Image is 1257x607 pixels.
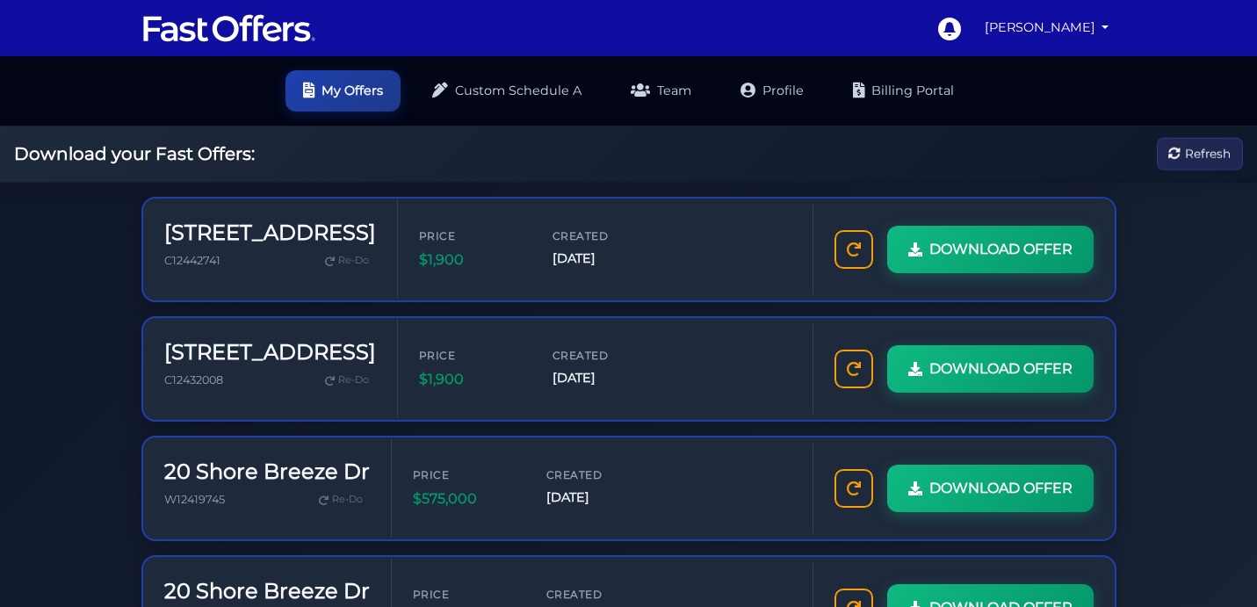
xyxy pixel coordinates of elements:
h3: 20 Shore Breeze Dr [164,579,370,604]
span: Price [419,228,524,244]
span: DOWNLOAD OFFER [929,477,1073,500]
span: Price [413,466,518,483]
h3: [STREET_ADDRESS] [164,340,376,365]
span: DOWNLOAD OFFER [929,358,1073,380]
a: DOWNLOAD OFFER [887,226,1094,273]
span: Refresh [1185,144,1231,163]
span: DOWNLOAD OFFER [929,238,1073,261]
a: Custom Schedule A [415,70,599,112]
h3: 20 Shore Breeze Dr [164,459,370,485]
span: C12432008 [164,373,223,387]
span: Created [546,466,652,483]
span: [DATE] [553,368,658,388]
a: My Offers [285,70,401,112]
span: W12419745 [164,493,225,506]
span: Re-Do [332,492,363,508]
a: DOWNLOAD OFFER [887,465,1094,512]
span: [DATE] [553,249,658,269]
span: Created [546,586,652,603]
a: [PERSON_NAME] [978,11,1116,45]
a: Profile [723,70,821,112]
a: Team [613,70,709,112]
span: Price [413,586,518,603]
span: Created [553,228,658,244]
span: Re-Do [338,253,369,269]
span: Created [553,347,658,364]
a: Re-Do [318,369,376,392]
a: DOWNLOAD OFFER [887,345,1094,393]
button: Refresh [1157,138,1243,170]
a: Re-Do [318,249,376,272]
span: Price [419,347,524,364]
a: Billing Portal [835,70,972,112]
span: $575,000 [413,488,518,510]
span: $1,900 [419,368,524,391]
span: $1,900 [419,249,524,271]
a: Re-Do [312,488,370,511]
span: Re-Do [338,372,369,388]
span: C12442741 [164,254,220,267]
span: [DATE] [546,488,652,508]
h3: [STREET_ADDRESS] [164,220,376,246]
h2: Download your Fast Offers: [14,143,255,164]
